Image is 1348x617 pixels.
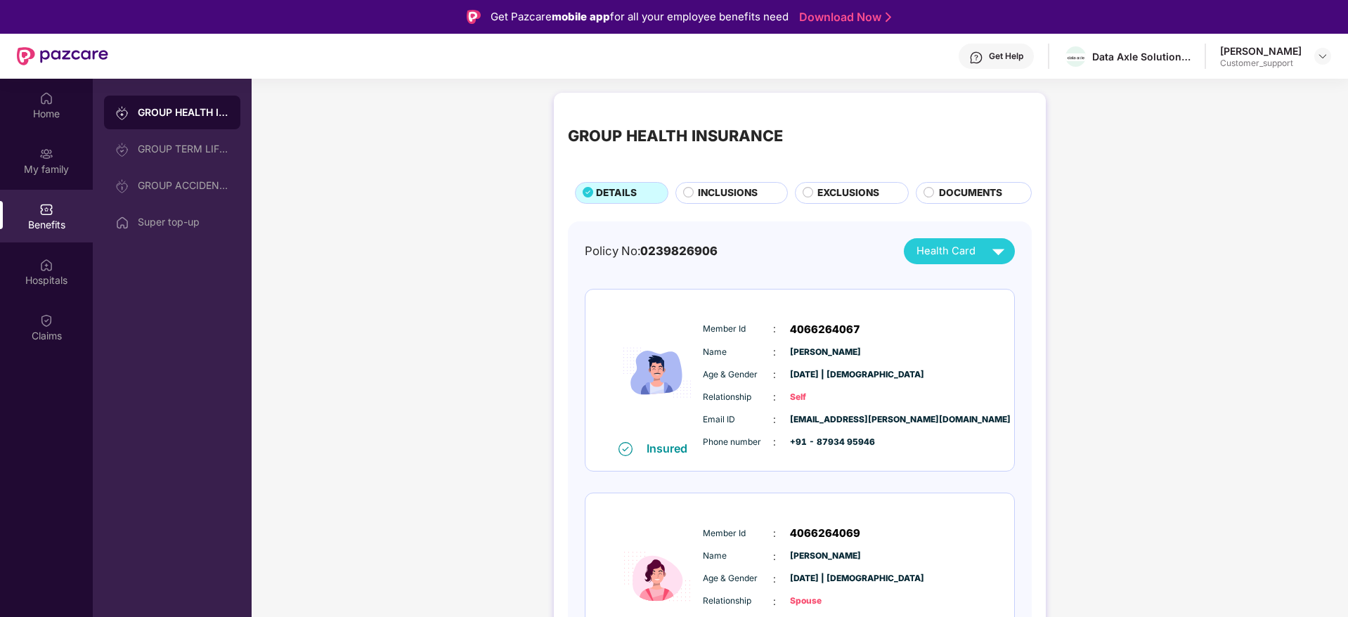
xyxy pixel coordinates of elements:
[138,105,229,119] div: GROUP HEALTH INSURANCE
[790,525,860,542] span: 4066264069
[647,441,696,455] div: Insured
[773,571,776,587] span: :
[886,10,891,25] img: Stroke
[939,186,1002,201] span: DOCUMENTS
[790,391,860,404] span: Self
[773,321,776,337] span: :
[790,595,860,608] span: Spouse
[698,186,758,201] span: INCLUSIONS
[596,186,637,201] span: DETAILS
[773,434,776,450] span: :
[115,216,129,230] img: svg+xml;base64,PHN2ZyBpZD0iSG9tZSIgeG1sbnM9Imh0dHA6Ly93d3cudzMub3JnLzIwMDAvc3ZnIiB3aWR0aD0iMjAiIG...
[703,572,773,585] span: Age & Gender
[39,258,53,272] img: svg+xml;base64,PHN2ZyBpZD0iSG9zcGl0YWxzIiB4bWxucz0iaHR0cDovL3d3dy53My5vcmcvMjAwMC9zdmciIHdpZHRoPS...
[989,51,1023,62] div: Get Help
[790,550,860,563] span: [PERSON_NAME]
[703,550,773,563] span: Name
[703,368,773,382] span: Age & Gender
[773,344,776,360] span: :
[773,526,776,541] span: :
[585,242,718,260] div: Policy No:
[467,10,481,24] img: Logo
[39,202,53,216] img: svg+xml;base64,PHN2ZyBpZD0iQmVuZWZpdHMiIHhtbG5zPSJodHRwOi8vd3d3LnczLm9yZy8yMDAwL3N2ZyIgd2lkdGg9Ij...
[115,106,129,120] img: svg+xml;base64,PHN2ZyB3aWR0aD0iMjAiIGhlaWdodD0iMjAiIHZpZXdCb3g9IjAgMCAyMCAyMCIgZmlsbD0ibm9uZSIgeG...
[39,147,53,161] img: svg+xml;base64,PHN2ZyB3aWR0aD0iMjAiIGhlaWdodD0iMjAiIHZpZXdCb3g9IjAgMCAyMCAyMCIgZmlsbD0ibm9uZSIgeG...
[138,180,229,191] div: GROUP ACCIDENTAL INSURANCE
[799,10,887,25] a: Download Now
[618,442,633,456] img: svg+xml;base64,PHN2ZyB4bWxucz0iaHR0cDovL3d3dy53My5vcmcvMjAwMC9zdmciIHdpZHRoPSIxNiIgaGVpZ2h0PSIxNi...
[790,436,860,449] span: +91 - 87934 95946
[640,244,718,258] span: 0239826906
[817,186,879,201] span: EXCLUSIONS
[115,143,129,157] img: svg+xml;base64,PHN2ZyB3aWR0aD0iMjAiIGhlaWdodD0iMjAiIHZpZXdCb3g9IjAgMCAyMCAyMCIgZmlsbD0ibm9uZSIgeG...
[790,413,860,427] span: [EMAIL_ADDRESS][PERSON_NAME][DOMAIN_NAME]
[790,572,860,585] span: [DATE] | [DEMOGRAPHIC_DATA]
[969,51,983,65] img: svg+xml;base64,PHN2ZyBpZD0iSGVscC0zMngzMiIgeG1sbnM9Imh0dHA6Ly93d3cudzMub3JnLzIwMDAvc3ZnIiB3aWR0aD...
[773,389,776,405] span: :
[916,243,976,259] span: Health Card
[790,321,860,338] span: 4066264067
[703,323,773,336] span: Member Id
[703,436,773,449] span: Phone number
[986,239,1011,264] img: svg+xml;base64,PHN2ZyB4bWxucz0iaHR0cDovL3d3dy53My5vcmcvMjAwMC9zdmciIHZpZXdCb3g9IjAgMCAyNCAyNCIgd2...
[773,594,776,609] span: :
[703,346,773,359] span: Name
[491,8,789,25] div: Get Pazcare for all your employee benefits need
[1220,44,1302,58] div: [PERSON_NAME]
[790,368,860,382] span: [DATE] | [DEMOGRAPHIC_DATA]
[773,412,776,427] span: :
[790,346,860,359] span: [PERSON_NAME]
[615,304,699,441] img: icon
[138,143,229,155] div: GROUP TERM LIFE INSURANCE
[1092,50,1191,63] div: Data Axle Solutions Private Limited
[703,527,773,540] span: Member Id
[1065,53,1086,61] img: WhatsApp%20Image%202022-10-27%20at%2012.58.27.jpeg
[773,367,776,382] span: :
[39,313,53,327] img: svg+xml;base64,PHN2ZyBpZD0iQ2xhaW0iIHhtbG5zPSJodHRwOi8vd3d3LnczLm9yZy8yMDAwL3N2ZyIgd2lkdGg9IjIwIi...
[703,595,773,608] span: Relationship
[17,47,108,65] img: New Pazcare Logo
[1220,58,1302,69] div: Customer_support
[552,10,610,23] strong: mobile app
[904,238,1015,264] button: Health Card
[138,216,229,228] div: Super top-up
[39,91,53,105] img: svg+xml;base64,PHN2ZyBpZD0iSG9tZSIgeG1sbnM9Imh0dHA6Ly93d3cudzMub3JnLzIwMDAvc3ZnIiB3aWR0aD0iMjAiIG...
[773,549,776,564] span: :
[115,179,129,193] img: svg+xml;base64,PHN2ZyB3aWR0aD0iMjAiIGhlaWdodD0iMjAiIHZpZXdCb3g9IjAgMCAyMCAyMCIgZmlsbD0ibm9uZSIgeG...
[703,391,773,404] span: Relationship
[1317,51,1328,62] img: svg+xml;base64,PHN2ZyBpZD0iRHJvcGRvd24tMzJ4MzIiIHhtbG5zPSJodHRwOi8vd3d3LnczLm9yZy8yMDAwL3N2ZyIgd2...
[703,413,773,427] span: Email ID
[568,124,783,148] div: GROUP HEALTH INSURANCE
